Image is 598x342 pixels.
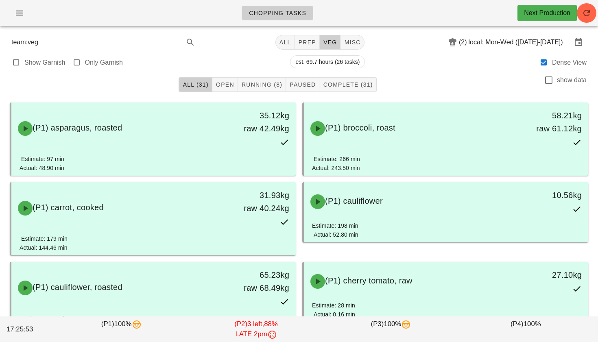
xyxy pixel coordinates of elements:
label: Dense View [552,59,587,67]
div: Actual: 243.50 min [312,163,360,172]
button: Complete (31) [319,77,376,92]
span: (P1) carrot, cooked [33,203,104,212]
span: (P1) broccoli, roast [325,123,395,132]
div: Next Production [524,8,570,18]
button: misc [340,35,364,50]
button: Paused [286,77,319,92]
span: (P1) cauliflower, roasted [33,283,122,292]
div: Estimate: 266 min [312,155,360,163]
div: Actual: 52.80 min [312,230,358,239]
div: Estimate: 28 min [312,301,355,310]
span: prep [298,39,316,46]
div: 17:25:53 [5,322,54,336]
div: Estimate: 367 min [20,314,68,323]
div: Actual: 0.16 min [312,310,355,319]
div: Estimate: 198 min [312,221,358,230]
span: Complete (31) [323,81,373,88]
button: prep [295,35,320,50]
div: 31.93kg raw 40.24kg [229,189,289,215]
span: All (31) [182,81,208,88]
div: Actual: 48.90 min [20,163,64,172]
button: Running (8) [238,77,286,92]
span: Open [216,81,234,88]
label: show data [557,76,587,84]
span: (P1) cherry tomato, raw [325,276,412,285]
div: 58.21kg raw 61.12kg [521,109,582,135]
button: veg [320,35,341,50]
div: (P2) 88% [189,317,323,341]
span: 3 left, [247,320,264,328]
span: Paused [289,81,316,88]
label: Only Garnish [85,59,123,67]
span: Running (8) [241,81,282,88]
span: All [279,39,291,46]
div: LATE 2pm [190,329,322,340]
button: All [275,35,295,50]
span: veg [323,39,337,46]
button: All (31) [179,77,212,92]
div: (2) [459,38,469,46]
label: Show Garnish [24,59,65,67]
div: 65.23kg raw 68.49kg [229,268,289,294]
div: Estimate: 179 min [20,234,68,243]
div: (P1) 100% [54,317,189,341]
span: (P1) asparagus, roasted [33,123,122,132]
div: (P3) 100% [323,317,458,341]
span: est. 69.7 hours (26 tasks) [295,56,360,68]
span: (P1) cauliflower [325,196,383,205]
div: (P4) 100% [458,317,593,341]
a: Chopping Tasks [242,6,313,20]
span: misc [344,39,360,46]
div: 10.56kg [521,189,582,202]
span: Chopping Tasks [249,10,306,16]
div: 27.10kg [521,268,582,281]
div: Estimate: 97 min [20,155,64,163]
div: Actual: 144.46 min [20,243,68,252]
button: Open [212,77,238,92]
div: 35.12kg raw 42.49kg [229,109,289,135]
